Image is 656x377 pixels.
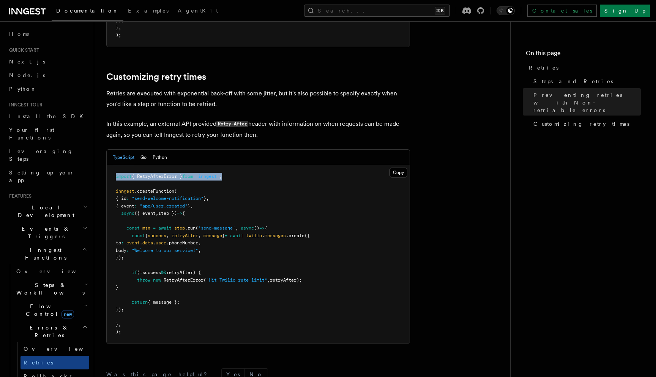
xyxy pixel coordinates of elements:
a: Customizing retry times [530,117,641,131]
span: Node.js [9,72,45,78]
span: ({ [304,233,310,238]
span: , [267,277,270,283]
span: : [126,248,129,253]
a: Preventing retries with Non-retriable errors [530,88,641,117]
span: Next.js [9,59,45,65]
span: new [153,277,161,283]
span: "Welcome to our service!" [132,248,198,253]
span: Quick start [6,47,39,53]
span: Examples [128,8,169,14]
button: Steps & Workflows [13,278,89,299]
span: Features [6,193,32,199]
span: { [265,225,267,231]
span: async [241,225,254,231]
span: , [190,203,193,209]
a: Python [6,82,89,96]
span: } [203,196,206,201]
span: , [206,196,209,201]
span: ); [116,32,121,38]
span: Your first Functions [9,127,54,141]
a: Contact sales [527,5,597,17]
span: messages [265,233,286,238]
span: , [198,248,201,253]
span: => [259,225,265,231]
h4: On this page [526,49,641,61]
span: "app/user.created" [140,203,188,209]
a: Steps and Retries [530,74,641,88]
span: event [126,240,140,246]
button: Copy [389,168,407,177]
span: ( [196,225,198,231]
span: .create [286,233,304,238]
button: Errors & Retries [13,321,89,342]
span: , [235,225,238,231]
span: { RetryAfterError } [132,174,182,179]
span: async [121,211,134,216]
span: } [188,203,190,209]
span: ); [116,329,121,334]
span: Install the SDK [9,113,88,119]
span: if [132,270,137,275]
span: RetryAfterError [164,277,203,283]
span: Local Development [6,204,83,219]
span: .createFunction [134,188,174,194]
span: , [118,25,121,30]
span: Retries [529,64,558,71]
span: data [142,240,153,246]
a: Install the SDK [6,109,89,123]
span: 'inngest' [196,174,219,179]
span: : [134,203,137,209]
a: Retries [20,356,89,369]
a: AgentKit [173,2,222,21]
span: : [121,240,124,246]
a: Documentation [52,2,123,21]
span: Customizing retry times [533,120,629,128]
span: const [132,233,145,238]
span: Python [9,86,37,92]
span: . [153,240,156,246]
span: Flow Control [13,303,84,318]
span: , [166,233,169,238]
span: ! [140,270,142,275]
code: Retry-After [216,121,248,127]
span: step }) [158,211,177,216]
a: Home [6,27,89,41]
span: Inngest Functions [6,246,82,261]
span: .run [185,225,196,231]
span: Inngest tour [6,102,43,108]
span: . [262,233,265,238]
span: { event [116,203,134,209]
span: Setting up your app [9,169,74,183]
a: Examples [123,2,173,21]
a: Customizing retry times [106,71,206,82]
span: , [156,211,158,216]
span: { [182,211,185,216]
span: ; [219,174,222,179]
span: ( [203,277,206,283]
span: { [145,233,148,238]
span: => [177,211,182,216]
span: msg [142,225,150,231]
p: In this example, an external API provided header with information on when requests can be made ag... [106,119,410,140]
span: } [116,25,118,30]
span: Retries [24,360,53,366]
span: Preventing retries with Non-retriable errors [533,91,641,114]
span: , [118,322,121,327]
span: () [254,225,259,231]
span: , [198,240,201,246]
span: import [116,174,132,179]
span: Overview [24,346,102,352]
span: 'send-message' [198,225,235,231]
a: Overview [20,342,89,356]
span: Steps & Workflows [13,281,85,296]
span: retryAfter [172,233,198,238]
span: AgentKit [178,8,218,14]
button: Python [153,150,167,165]
span: from [182,174,193,179]
button: Local Development [6,201,89,222]
span: && [161,270,166,275]
button: Flow Controlnew [13,299,89,321]
span: { message }; [148,299,180,305]
span: }); [116,307,124,312]
span: ( [137,270,140,275]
